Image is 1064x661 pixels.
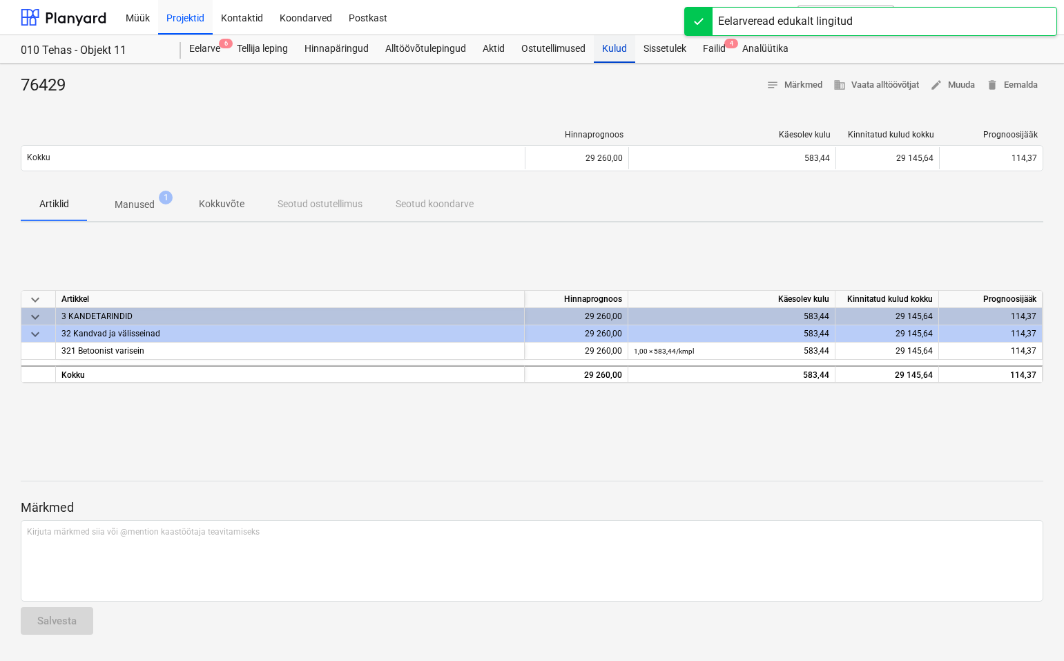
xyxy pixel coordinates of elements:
[835,365,939,383] div: 29 145,64
[1011,346,1036,356] span: 114,37
[695,35,734,63] a: Failid4
[835,147,939,169] div: 29 145,64
[635,130,831,140] div: Käesolev kulu
[945,130,1038,140] div: Prognoosijääk
[634,343,829,360] div: 583,44
[1012,153,1037,163] span: 114,37
[939,365,1043,383] div: 114,37
[56,291,525,308] div: Artikkel
[199,197,244,211] p: Kokkuvõte
[835,308,939,325] div: 29 145,64
[27,326,43,343] span: keyboard_arrow_down
[115,198,155,212] p: Manused
[525,365,628,383] div: 29 260,00
[56,365,525,383] div: Kokku
[634,325,829,343] div: 583,44
[939,308,1043,325] div: 114,37
[27,152,50,164] p: Kokku
[766,77,822,93] span: Märkmed
[761,75,828,96] button: Märkmed
[635,153,830,163] div: 583,44
[718,13,853,30] div: Eelarveread edukalt lingitud
[986,77,1038,93] span: Eemalda
[896,346,933,356] span: 29 145,64
[181,35,229,63] div: Eelarve
[980,75,1043,96] button: Eemalda
[986,79,998,91] span: delete
[930,77,975,93] span: Muuda
[634,308,829,325] div: 583,44
[181,35,229,63] a: Eelarve6
[21,499,1043,516] p: Märkmed
[833,79,846,91] span: business
[525,325,628,343] div: 29 260,00
[594,35,635,63] a: Kulud
[695,35,734,63] div: Failid
[634,347,694,355] small: 1,00 × 583,44 / kmpl
[21,44,164,58] div: 010 Tehas - Objekt 11
[27,309,43,325] span: keyboard_arrow_down
[634,367,829,384] div: 583,44
[828,75,925,96] button: Vaata alltöövõtjat
[930,79,942,91] span: edit
[835,291,939,308] div: Kinnitatud kulud kokku
[628,291,835,308] div: Käesolev kulu
[61,308,519,325] div: 3 KANDETARINDID
[525,291,628,308] div: Hinnaprognoos
[635,35,695,63] a: Sissetulek
[159,191,173,204] span: 1
[734,35,797,63] a: Analüütika
[833,77,919,93] span: Vaata alltöövõtjat
[296,35,377,63] a: Hinnapäringud
[835,325,939,343] div: 29 145,64
[61,346,144,356] span: 321 Betoonist varisein
[37,197,70,211] p: Artiklid
[229,35,296,63] a: Tellija leping
[525,343,628,360] div: 29 260,00
[842,130,934,140] div: Kinnitatud kulud kokku
[531,130,623,140] div: Hinnaprognoos
[377,35,474,63] a: Alltöövõtulepingud
[724,39,738,48] span: 4
[474,35,513,63] a: Aktid
[513,35,594,63] a: Ostutellimused
[939,291,1043,308] div: Prognoosijääk
[525,147,628,169] div: 29 260,00
[219,39,233,48] span: 6
[525,308,628,325] div: 29 260,00
[766,79,779,91] span: notes
[27,291,43,308] span: keyboard_arrow_down
[21,75,77,97] div: 76429
[939,325,1043,343] div: 114,37
[925,75,980,96] button: Muuda
[61,325,519,342] div: 32 Kandvad ja välisseinad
